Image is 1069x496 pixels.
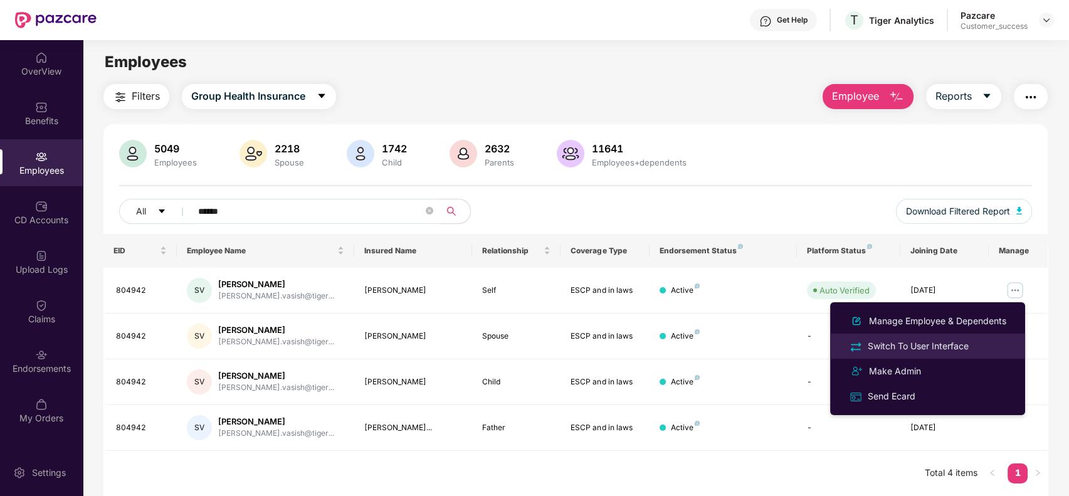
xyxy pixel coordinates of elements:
[116,285,167,297] div: 804942
[35,398,48,411] img: svg+xml;base64,PHN2ZyBpZD0iTXlfT3JkZXJzIiBkYXRhLW5hbWU9Ik15IE9yZGVycyIgeG1sbnM9Imh0dHA6Ly93d3cudz...
[113,246,158,256] span: EID
[869,14,934,26] div: Tiger Analytics
[671,376,700,388] div: Active
[472,234,561,268] th: Relationship
[218,278,334,290] div: [PERSON_NAME]
[982,463,1003,483] button: left
[157,207,166,217] span: caret-down
[272,142,307,155] div: 2218
[482,376,550,388] div: Child
[896,199,1033,224] button: Download Filtered Report
[119,199,196,224] button: Allcaret-down
[589,142,689,155] div: 11641
[1041,15,1051,25] img: svg+xml;base64,PHN2ZyBpZD0iRHJvcGRvd24tMzJ4MzIiIHhtbG5zPSJodHRwOi8vd3d3LnczLm9yZy8yMDAwL3N2ZyIgd2...
[218,290,334,302] div: [PERSON_NAME].vasish@tiger...
[832,88,879,104] span: Employee
[660,246,787,256] div: Endorsement Status
[35,250,48,262] img: svg+xml;base64,PHN2ZyBpZD0iVXBsb2FkX0xvZ3MiIGRhdGEtbmFtZT0iVXBsb2FkIExvZ3MiIHhtbG5zPSJodHRwOi8vd3...
[571,330,639,342] div: ESCP and in laws
[807,246,890,256] div: Platform Status
[240,140,267,167] img: svg+xml;base64,PHN2ZyB4bWxucz0iaHR0cDovL3d3dy53My5vcmcvMjAwMC9zdmciIHhtbG5zOnhsaW5rPSJodHRwOi8vd3...
[450,140,477,167] img: svg+xml;base64,PHN2ZyB4bWxucz0iaHR0cDovL3d3dy53My5vcmcvMjAwMC9zdmciIHhtbG5zOnhsaW5rPSJodHRwOi8vd3...
[849,340,863,354] img: svg+xml;base64,PHN2ZyB4bWxucz0iaHR0cDovL3d3dy53My5vcmcvMjAwMC9zdmciIHdpZHRoPSIyNCIgaGVpZ2h0PSIyNC...
[317,91,327,102] span: caret-down
[989,469,996,477] span: left
[28,467,70,479] div: Settings
[935,88,972,104] span: Reports
[218,382,334,394] div: [PERSON_NAME].vasish@tiger...
[925,463,977,483] li: Total 4 items
[797,314,900,359] td: -
[364,330,462,342] div: [PERSON_NAME]
[152,157,199,167] div: Employees
[797,359,900,405] td: -
[961,9,1028,21] div: Pazcare
[866,314,1009,328] div: Manage Employee & Dependents
[177,234,354,268] th: Employee Name
[1028,463,1048,483] li: Next Page
[738,244,743,249] img: svg+xml;base64,PHN2ZyB4bWxucz0iaHR0cDovL3d3dy53My5vcmcvMjAwMC9zdmciIHdpZHRoPSI4IiBoZWlnaHQ9IjgiIH...
[759,15,772,28] img: svg+xml;base64,PHN2ZyBpZD0iSGVscC0zMngzMiIgeG1sbnM9Imh0dHA6Ly93d3cudzMub3JnLzIwMDAvc3ZnIiB3aWR0aD...
[116,422,167,434] div: 804942
[182,84,336,109] button: Group Health Insurancecaret-down
[900,234,989,268] th: Joining Date
[777,15,808,25] div: Get Help
[35,150,48,163] img: svg+xml;base64,PHN2ZyBpZD0iRW1wbG95ZWVzIiB4bWxucz0iaHR0cDovL3d3dy53My5vcmcvMjAwMC9zdmciIHdpZHRoPS...
[187,415,212,440] div: SV
[103,84,169,109] button: Filters
[152,142,199,155] div: 5049
[119,140,147,167] img: svg+xml;base64,PHN2ZyB4bWxucz0iaHR0cDovL3d3dy53My5vcmcvMjAwMC9zdmciIHhtbG5zOnhsaW5rPSJodHRwOi8vd3...
[571,422,639,434] div: ESCP and in laws
[1008,463,1028,483] li: 1
[849,314,864,329] img: svg+xml;base64,PHN2ZyB4bWxucz0iaHR0cDovL3d3dy53My5vcmcvMjAwMC9zdmciIHhtbG5zOnhsaW5rPSJodHRwOi8vd3...
[218,336,334,348] div: [PERSON_NAME].vasish@tiger...
[561,234,649,268] th: Coverage Type
[113,90,128,105] img: svg+xml;base64,PHN2ZyB4bWxucz0iaHR0cDovL3d3dy53My5vcmcvMjAwMC9zdmciIHdpZHRoPSIyNCIgaGVpZ2h0PSIyNC...
[482,285,550,297] div: Self
[35,299,48,312] img: svg+xml;base64,PHN2ZyBpZD0iQ2xhaW0iIHhtbG5zPSJodHRwOi8vd3d3LnczLm9yZy8yMDAwL3N2ZyIgd2lkdGg9IjIwIi...
[482,246,541,256] span: Relationship
[1005,280,1025,300] img: manageButton
[695,421,700,426] img: svg+xml;base64,PHN2ZyB4bWxucz0iaHR0cDovL3d3dy53My5vcmcvMjAwMC9zdmciIHdpZHRoPSI4IiBoZWlnaHQ9IjgiIH...
[982,463,1003,483] li: Previous Page
[426,206,433,218] span: close-circle
[379,142,409,155] div: 1742
[35,101,48,113] img: svg+xml;base64,PHN2ZyBpZD0iQmVuZWZpdHMiIHhtbG5zPSJodHRwOi8vd3d3LnczLm9yZy8yMDAwL3N2ZyIgd2lkdGg9Ij...
[849,390,863,404] img: svg+xml;base64,PHN2ZyB4bWxucz0iaHR0cDovL3d3dy53My5vcmcvMjAwMC9zdmciIHdpZHRoPSIxNiIgaGVpZ2h0PSIxNi...
[671,330,700,342] div: Active
[354,234,472,268] th: Insured Name
[364,285,462,297] div: [PERSON_NAME]
[889,90,904,105] img: svg+xml;base64,PHN2ZyB4bWxucz0iaHR0cDovL3d3dy53My5vcmcvMjAwMC9zdmciIHhtbG5zOnhsaW5rPSJodHRwOi8vd3...
[35,200,48,213] img: svg+xml;base64,PHN2ZyBpZD0iQ0RfQWNjb3VudHMiIGRhdGEtbmFtZT0iQ0QgQWNjb3VudHMiIHhtbG5zPSJodHRwOi8vd3...
[906,204,1010,218] span: Download Filtered Report
[364,376,462,388] div: [PERSON_NAME]
[865,339,971,353] div: Switch To User Interface
[910,422,979,434] div: [DATE]
[218,416,334,428] div: [PERSON_NAME]
[103,234,177,268] th: EID
[910,285,979,297] div: [DATE]
[364,422,462,434] div: [PERSON_NAME]...
[187,369,212,394] div: SV
[440,199,471,224] button: search
[850,13,858,28] span: T
[272,157,307,167] div: Spouse
[866,364,924,378] div: Make Admin
[116,376,167,388] div: 804942
[695,283,700,288] img: svg+xml;base64,PHN2ZyB4bWxucz0iaHR0cDovL3d3dy53My5vcmcvMjAwMC9zdmciIHdpZHRoPSI4IiBoZWlnaHQ9IjgiIH...
[35,349,48,361] img: svg+xml;base64,PHN2ZyBpZD0iRW5kb3JzZW1lbnRzIiB4bWxucz0iaHR0cDovL3d3dy53My5vcmcvMjAwMC9zdmciIHdpZH...
[1008,463,1028,482] a: 1
[35,51,48,64] img: svg+xml;base64,PHN2ZyBpZD0iSG9tZSIgeG1sbnM9Imh0dHA6Ly93d3cudzMub3JnLzIwMDAvc3ZnIiB3aWR0aD0iMjAiIG...
[849,364,864,379] img: svg+xml;base64,PHN2ZyB4bWxucz0iaHR0cDovL3d3dy53My5vcmcvMjAwMC9zdmciIHdpZHRoPSIyNCIgaGVpZ2h0PSIyNC...
[571,376,639,388] div: ESCP and in laws
[1016,207,1023,214] img: svg+xml;base64,PHN2ZyB4bWxucz0iaHR0cDovL3d3dy53My5vcmcvMjAwMC9zdmciIHhtbG5zOnhsaW5rPSJodHRwOi8vd3...
[823,84,914,109] button: Employee
[867,244,872,249] img: svg+xml;base64,PHN2ZyB4bWxucz0iaHR0cDovL3d3dy53My5vcmcvMjAwMC9zdmciIHdpZHRoPSI4IiBoZWlnaHQ9IjgiIH...
[989,234,1048,268] th: Manage
[379,157,409,167] div: Child
[589,157,689,167] div: Employees+dependents
[187,324,212,349] div: SV
[105,53,187,71] span: Employees
[1034,469,1041,477] span: right
[1023,90,1038,105] img: svg+xml;base64,PHN2ZyB4bWxucz0iaHR0cDovL3d3dy53My5vcmcvMjAwMC9zdmciIHdpZHRoPSIyNCIgaGVpZ2h0PSIyNC...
